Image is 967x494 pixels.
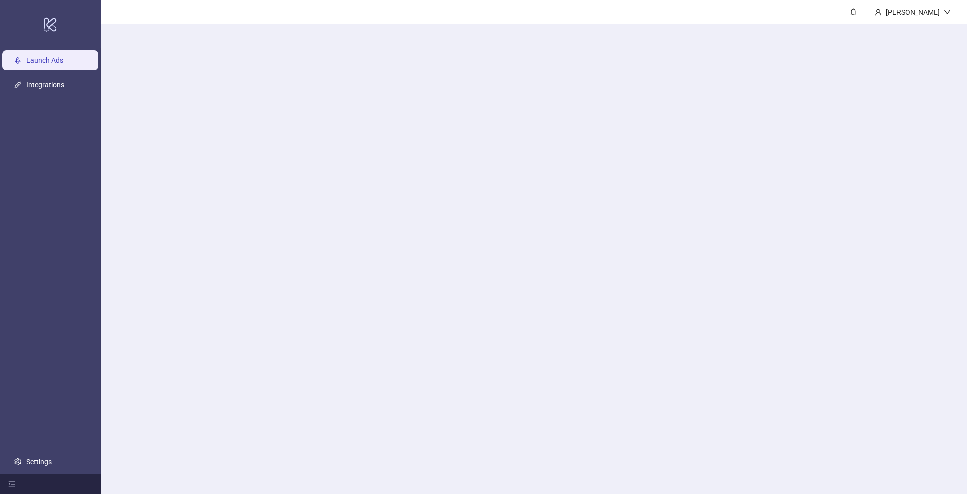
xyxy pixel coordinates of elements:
[8,480,15,487] span: menu-fold
[944,9,951,16] span: down
[850,8,857,15] span: bell
[26,57,63,65] a: Launch Ads
[26,81,64,89] a: Integrations
[882,7,944,18] div: [PERSON_NAME]
[875,9,882,16] span: user
[26,458,52,466] a: Settings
